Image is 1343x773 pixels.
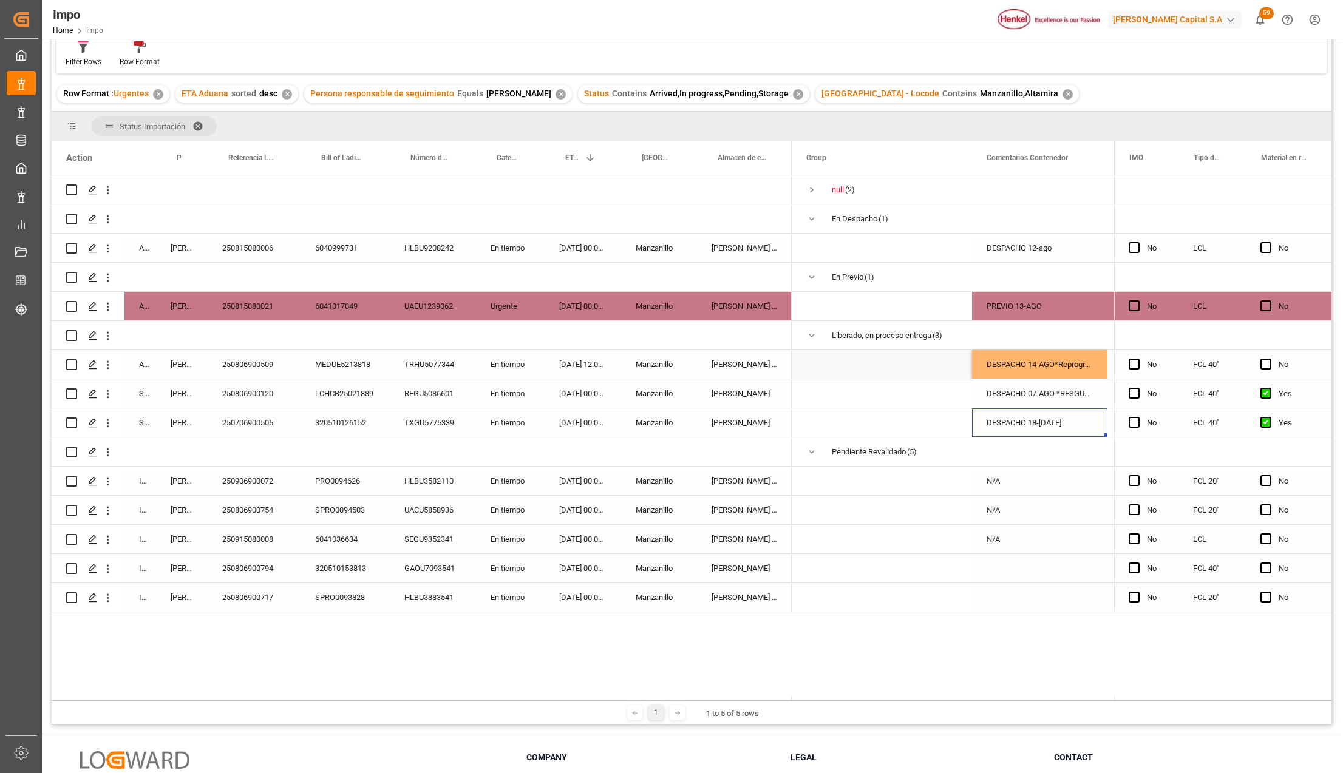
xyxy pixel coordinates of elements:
[476,234,545,262] div: En tiempo
[621,350,697,379] div: Manzanillo
[259,89,277,98] span: desc
[52,234,792,263] div: Press SPACE to select this row.
[228,154,275,162] span: Referencia Leschaco
[114,89,149,98] span: Urgentes
[52,554,792,583] div: Press SPACE to select this row.
[301,496,390,524] div: SPRO0094503
[52,496,792,525] div: Press SPACE to select this row.
[1107,234,1181,262] div: [DATE] 00:00:00
[998,9,1100,30] img: Henkel%20logo.jpg_1689854090.jpg
[1114,175,1331,204] div: Press SPACE to select this row.
[1178,408,1246,437] div: FCL 40"
[301,467,390,495] div: PRO0094626
[1178,583,1246,612] div: FCL 20"
[1107,408,1181,437] div: [DATE] 00:00:00
[545,583,621,612] div: [DATE] 00:00:00
[208,554,301,582] div: 250806900794
[697,467,792,495] div: [PERSON_NAME] Tlalnepantla
[390,234,476,262] div: HLBU9208242
[980,89,1058,98] span: Manzanillo,Altamira
[390,583,476,612] div: HLBU3883541
[545,525,621,553] div: [DATE] 00:00:00
[1107,350,1181,379] div: [DATE] 18:00:00
[53,26,73,35] a: Home
[390,379,476,408] div: REGU5086601
[156,234,208,262] div: [PERSON_NAME]
[1279,496,1317,524] div: No
[231,89,256,98] span: sorted
[1279,467,1317,495] div: No
[1114,408,1331,437] div: Press SPACE to select this row.
[621,554,697,582] div: Manzanillo
[1147,467,1164,495] div: No
[182,89,228,98] span: ETA Aduana
[476,350,545,379] div: En tiempo
[650,89,789,98] span: Arrived,In progress,Pending,Storage
[301,292,390,320] div: 6041017049
[1279,525,1317,553] div: No
[52,379,792,408] div: Press SPACE to select this row.
[545,350,621,379] div: [DATE] 12:00:00
[621,583,697,612] div: Manzanillo
[1178,525,1246,553] div: LCL
[208,350,301,379] div: 250806900509
[1279,409,1317,437] div: Yes
[987,154,1068,162] span: Comentarios Contenedor
[124,379,156,408] div: Storage
[1108,11,1242,29] div: [PERSON_NAME] Capital S.A
[832,185,844,194] span: null
[476,467,545,495] div: En tiempo
[832,322,931,349] div: Liberado, en proceso entrega
[66,56,101,67] div: Filter Rows
[545,554,621,582] div: [DATE] 00:00:00
[845,176,855,204] span: (2)
[1178,234,1246,262] div: LCL
[208,234,301,262] div: 250815080006
[1114,554,1331,583] div: Press SPACE to select this row.
[1147,234,1164,262] div: No
[907,438,917,466] span: (5)
[124,292,156,320] div: Arrived
[177,154,182,162] span: Persona responsable de seguimiento
[545,379,621,408] div: [DATE] 00:00:00
[972,234,1107,262] div: DESPACHO 12-ago
[80,751,189,769] img: Logward Logo
[1178,496,1246,524] div: FCL 20"
[697,583,792,612] div: [PERSON_NAME] Tlalnepantla
[1279,292,1317,320] div: No
[52,525,792,554] div: Press SPACE to select this row.
[1279,555,1317,582] div: No
[1246,6,1274,33] button: show 59 new notifications
[972,408,1107,437] div: DESPACHO 18-[DATE]
[1107,292,1181,320] div: [DATE] 00:00:00
[52,437,792,467] div: Press SPACE to select this row.
[545,408,621,437] div: [DATE] 00:00:00
[301,525,390,553] div: 6041036634
[124,525,156,553] div: In progress
[63,89,114,98] span: Row Format :
[706,707,759,720] div: 1 to 5 of 5 rows
[1107,379,1181,408] div: [DATE] 00:00:00
[390,350,476,379] div: TRHU5077344
[1178,554,1246,582] div: FCL 40"
[208,583,301,612] div: 250806900717
[156,496,208,524] div: [PERSON_NAME]
[153,89,163,100] div: ✕
[124,554,156,582] div: In progress
[156,467,208,495] div: [PERSON_NAME]
[648,705,664,720] div: 1
[621,292,697,320] div: Manzanillo
[1114,204,1331,234] div: Press SPACE to select this row.
[457,89,483,98] span: Equals
[1147,380,1164,408] div: No
[52,204,792,234] div: Press SPACE to select this row.
[1054,751,1303,764] h3: Contact
[621,234,697,262] div: Manzanillo
[1147,351,1164,379] div: No
[1178,292,1246,320] div: LCL
[476,525,545,553] div: En tiempo
[942,89,977,98] span: Contains
[208,525,301,553] div: 250915080008
[53,5,103,24] div: Impo
[1114,496,1331,525] div: Press SPACE to select this row.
